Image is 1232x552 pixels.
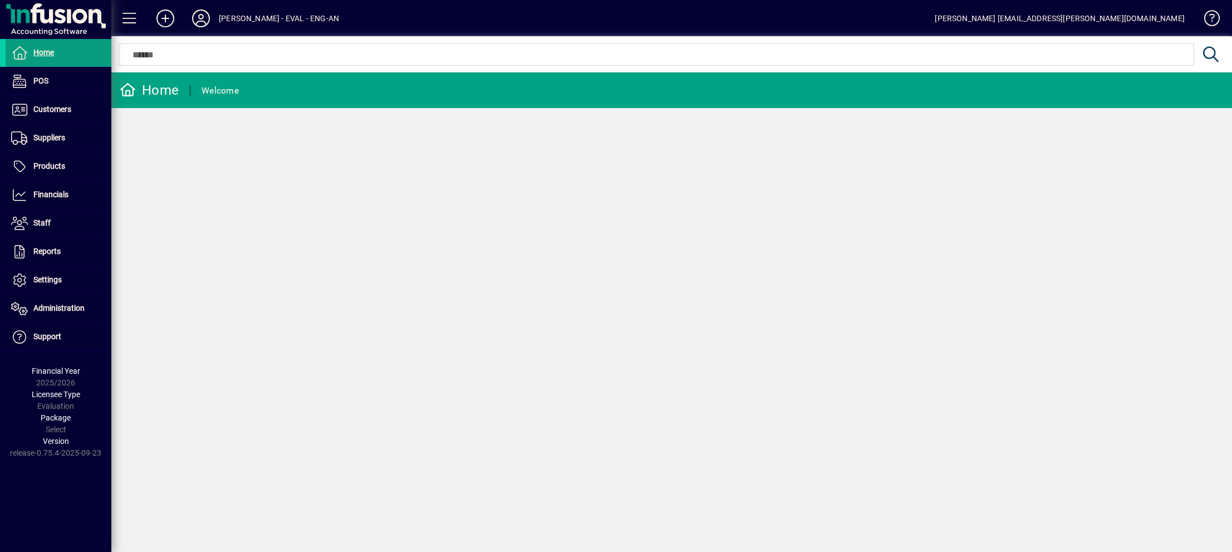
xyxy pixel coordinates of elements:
[33,218,51,227] span: Staff
[33,162,65,170] span: Products
[6,295,111,323] a: Administration
[33,190,68,199] span: Financials
[33,133,65,142] span: Suppliers
[33,304,85,312] span: Administration
[33,48,54,57] span: Home
[33,76,48,85] span: POS
[1196,2,1218,38] a: Knowledge Base
[33,275,62,284] span: Settings
[33,105,71,114] span: Customers
[33,247,61,256] span: Reports
[935,9,1185,27] div: [PERSON_NAME] [EMAIL_ADDRESS][PERSON_NAME][DOMAIN_NAME]
[32,367,80,375] span: Financial Year
[41,413,71,422] span: Package
[219,9,339,27] div: [PERSON_NAME] - EVAL - ENG-AN
[6,266,111,294] a: Settings
[6,153,111,180] a: Products
[183,8,219,28] button: Profile
[148,8,183,28] button: Add
[6,67,111,95] a: POS
[6,124,111,152] a: Suppliers
[202,82,239,100] div: Welcome
[32,390,80,399] span: Licensee Type
[6,96,111,124] a: Customers
[6,209,111,237] a: Staff
[6,181,111,209] a: Financials
[6,323,111,351] a: Support
[33,332,61,341] span: Support
[6,238,111,266] a: Reports
[43,437,69,446] span: Version
[120,81,179,99] div: Home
